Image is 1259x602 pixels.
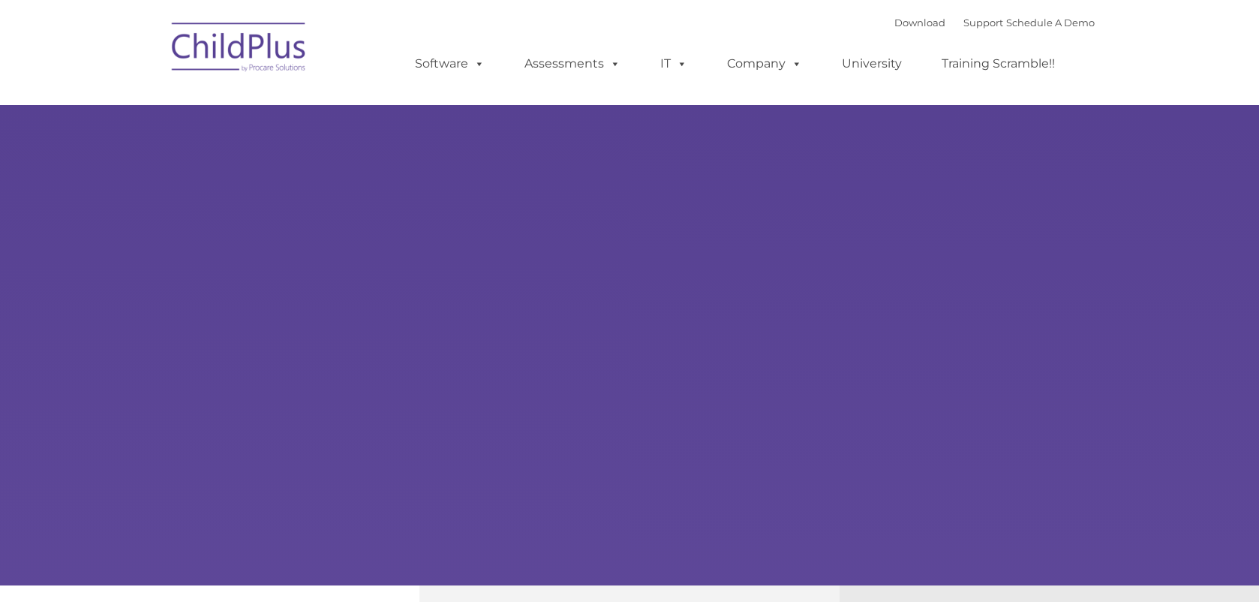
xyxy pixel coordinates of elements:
[827,49,917,79] a: University
[894,17,1095,29] font: |
[927,49,1070,79] a: Training Scramble!!
[894,17,945,29] a: Download
[164,12,314,87] img: ChildPlus by Procare Solutions
[509,49,636,79] a: Assessments
[645,49,702,79] a: IT
[1006,17,1095,29] a: Schedule A Demo
[963,17,1003,29] a: Support
[400,49,500,79] a: Software
[712,49,817,79] a: Company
